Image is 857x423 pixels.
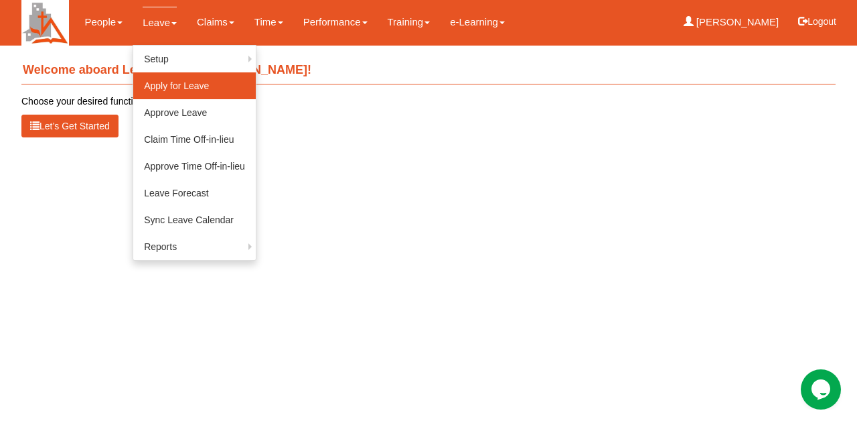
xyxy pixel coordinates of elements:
iframe: chat widget [801,369,844,410]
a: Performance [303,7,368,38]
h4: Welcome aboard Learn Anchor, [PERSON_NAME]! [21,57,836,84]
img: H+Cupd5uQsr4AAAAAElFTkSuQmCC [21,1,69,46]
button: Logout [789,5,846,38]
a: Leave Forecast [133,180,256,206]
a: Apply for Leave [133,72,256,99]
a: People [84,7,123,38]
a: Sync Leave Calendar [133,206,256,233]
a: Approve Time Off-in-lieu [133,153,256,180]
a: Time [254,7,283,38]
a: Training [388,7,431,38]
button: Let’s Get Started [21,115,119,137]
a: Approve Leave [133,99,256,126]
a: Setup [133,46,256,72]
a: Claims [197,7,234,38]
p: Choose your desired function from the menu above. [21,95,836,108]
a: Leave [143,7,177,38]
a: Claim Time Off-in-lieu [133,126,256,153]
a: [PERSON_NAME] [684,7,779,38]
a: e-Learning [450,7,505,38]
a: Reports [133,233,256,260]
